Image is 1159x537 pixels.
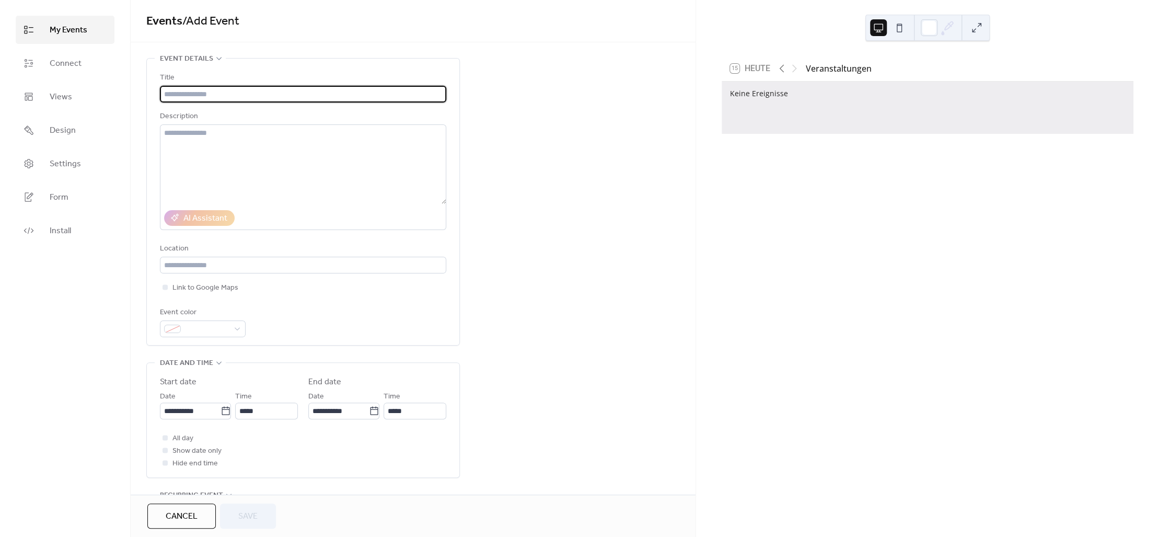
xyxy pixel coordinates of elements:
a: Connect [16,49,114,77]
div: Start date [160,376,196,389]
span: Date [308,391,324,403]
span: Show date only [172,445,222,458]
button: Cancel [147,504,216,529]
span: Time [384,391,400,403]
a: Views [16,83,114,111]
span: Connect [50,58,82,70]
span: Design [50,124,76,137]
span: Views [50,91,72,104]
span: / Add Event [182,10,239,33]
div: Keine Ereignisse [730,88,1125,99]
span: Time [235,391,252,403]
span: Event details [160,53,213,65]
span: Hide end time [172,458,218,470]
span: Link to Google Maps [172,282,238,294]
span: All day [172,432,193,445]
span: Date [160,391,176,403]
span: Recurring event [160,489,223,502]
div: End date [308,376,341,389]
span: My Events [50,24,87,37]
div: Event color [160,306,244,319]
a: Form [16,183,114,211]
div: Title [160,72,444,84]
a: Events [146,10,182,33]
a: Install [16,216,114,245]
div: Location [160,243,444,255]
div: Description [160,110,444,123]
div: Veranstaltungen [806,62,872,75]
a: Design [16,116,114,144]
span: Cancel [166,510,198,523]
span: Install [50,225,71,237]
span: Settings [50,158,81,170]
a: My Events [16,16,114,44]
a: Settings [16,150,114,178]
span: Date and time [160,357,213,370]
span: Form [50,191,68,204]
